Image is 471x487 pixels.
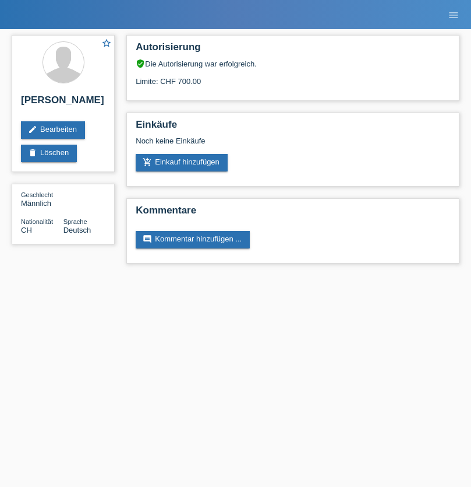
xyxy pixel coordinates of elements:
[448,9,459,21] i: menu
[21,191,53,198] span: Geschlecht
[21,226,32,234] span: Schweiz
[136,154,228,171] a: add_shopping_cartEinkauf hinzufügen
[136,59,450,68] div: Die Autorisierung war erfolgreich.
[21,121,85,139] a: editBearbeiten
[28,148,37,157] i: delete
[101,38,112,48] i: star_border
[21,145,77,162] a: deleteLöschen
[101,38,112,50] a: star_border
[21,190,63,208] div: Männlich
[136,68,450,86] div: Limite: CHF 700.00
[136,59,145,68] i: verified_user
[136,231,250,248] a: commentKommentar hinzufügen ...
[136,119,450,136] h2: Einkäufe
[21,94,105,112] h2: [PERSON_NAME]
[136,136,450,154] div: Noch keine Einkäufe
[143,157,152,167] i: add_shopping_cart
[63,218,87,225] span: Sprache
[63,226,91,234] span: Deutsch
[442,11,465,18] a: menu
[21,218,53,225] span: Nationalität
[136,205,450,222] h2: Kommentare
[136,41,450,59] h2: Autorisierung
[143,234,152,244] i: comment
[28,125,37,134] i: edit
